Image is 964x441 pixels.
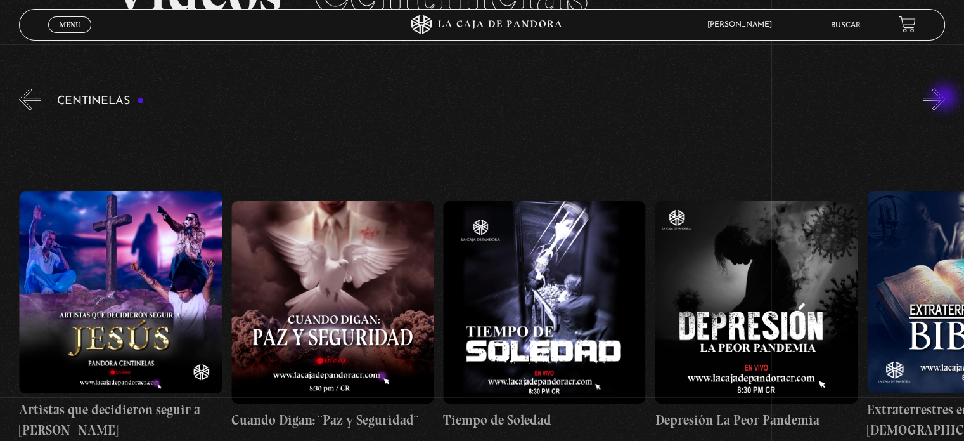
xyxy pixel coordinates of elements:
h4: Cuando Digan: ¨Paz y Seguridad¨ [231,410,434,430]
button: Next [923,88,945,110]
span: Cerrar [55,32,85,41]
button: Previous [19,88,41,110]
a: View your shopping cart [899,16,916,33]
h4: Depresión La Peor Pandemia [655,410,857,430]
span: [PERSON_NAME] [701,21,785,29]
h4: Artistas que decidieron seguir a [PERSON_NAME] [19,400,221,440]
span: Menu [60,21,80,29]
h3: Centinelas [57,95,144,107]
a: Buscar [831,22,861,29]
h4: Tiempo de Soledad [443,410,645,430]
